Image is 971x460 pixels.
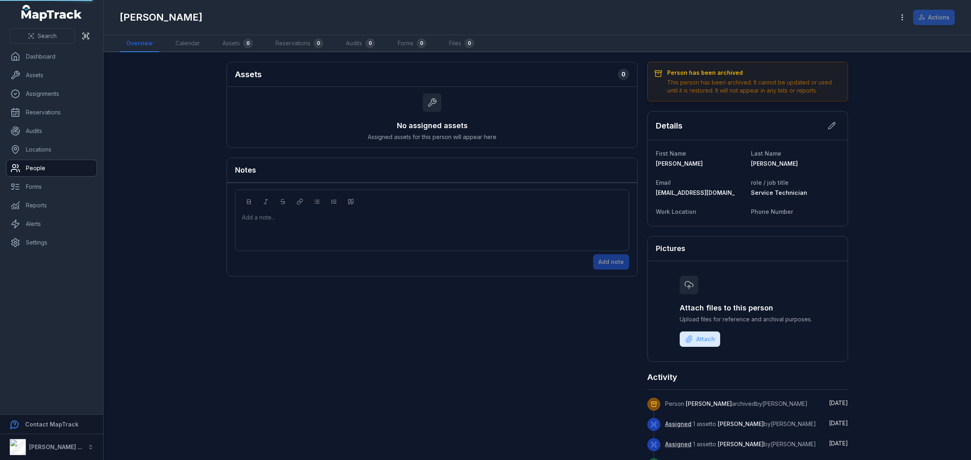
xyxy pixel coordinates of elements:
span: role / job title [751,179,789,186]
time: 8/1/2025, 8:53:43 AM [829,420,848,426]
a: Forms0 [391,35,433,52]
div: 0 [365,38,375,48]
span: Work Location [656,208,696,215]
span: [DATE] [829,440,848,447]
span: [PERSON_NAME] [686,400,732,407]
a: People [6,160,97,176]
a: Files0 [443,35,481,52]
a: Dashboard [6,49,97,65]
span: Upload files for reference and archival purposes. [680,315,816,323]
h3: Person has been archived [667,69,841,77]
a: MapTrack [21,5,82,21]
h2: Assets [235,69,262,80]
span: [DATE] [829,399,848,406]
time: 8/1/2025, 8:46:30 AM [829,440,848,447]
time: 9/5/2025, 3:55:30 PM [829,399,848,406]
span: 1 asset to by [PERSON_NAME] [665,420,816,427]
a: Audits0 [339,35,382,52]
div: 0 [618,69,629,80]
span: [DATE] [829,420,848,426]
button: Attach [680,331,720,347]
span: Phone Number [751,208,793,215]
a: Settings [6,234,97,251]
span: [EMAIL_ADDRESS][DOMAIN_NAME] [656,189,753,196]
a: Assignments [6,86,97,102]
span: [PERSON_NAME] [751,160,798,167]
span: Service Technician [751,189,807,196]
span: Email [656,179,671,186]
h1: [PERSON_NAME] [120,11,202,24]
div: 0 [464,38,474,48]
div: 0 [417,38,426,48]
span: First Name [656,150,686,157]
span: [PERSON_NAME] [718,441,764,447]
div: 0 [243,38,253,48]
span: 1 asset to by [PERSON_NAME] [665,441,816,447]
h2: Activity [647,371,677,383]
a: Assets [6,67,97,83]
strong: Contact MapTrack [25,421,78,428]
a: Reservations [6,104,97,120]
h3: Notes [235,165,256,176]
a: Overview [120,35,159,52]
div: This person has been archived. It cannot be updated or used until it is restored. It will not app... [667,78,841,95]
span: [PERSON_NAME] [718,420,764,427]
span: [PERSON_NAME] [656,160,703,167]
a: Assets0 [216,35,259,52]
a: Assigned [665,420,691,428]
span: Last Name [751,150,781,157]
a: Forms [6,179,97,195]
div: 0 [314,38,323,48]
a: Reports [6,197,97,213]
h3: No assigned assets [397,120,468,131]
span: Search [38,32,57,40]
a: Assigned [665,440,691,448]
strong: [PERSON_NAME] Air [29,443,85,450]
a: Alerts [6,216,97,232]
a: Audits [6,123,97,139]
a: Calendar [169,35,206,52]
h2: Details [656,120,683,131]
button: Search [10,28,75,44]
a: Locations [6,141,97,158]
a: Reservations0 [269,35,330,52]
span: Person archived by [PERSON_NAME] [665,400,808,407]
h3: Pictures [656,243,685,254]
span: Assigned assets for this person will appear here [368,133,496,141]
h3: Attach files to this person [680,302,816,314]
